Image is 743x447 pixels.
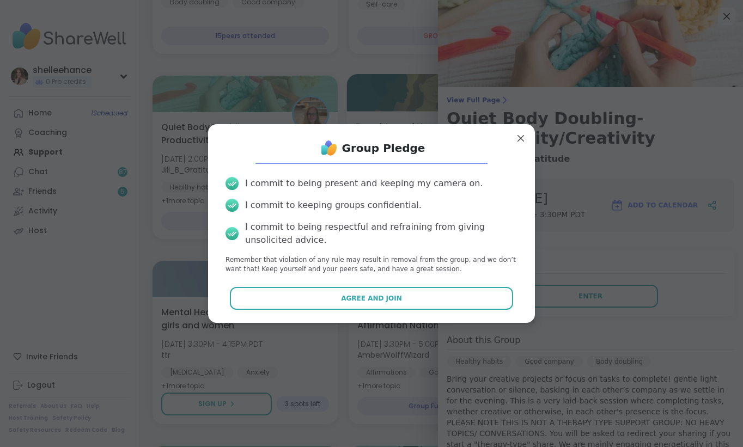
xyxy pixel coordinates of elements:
[245,221,517,247] div: I commit to being respectful and refraining from giving unsolicited advice.
[245,177,483,190] div: I commit to being present and keeping my camera on.
[341,293,402,303] span: Agree and Join
[342,140,425,156] h1: Group Pledge
[230,287,514,310] button: Agree and Join
[318,137,340,159] img: ShareWell Logo
[245,199,422,212] div: I commit to keeping groups confidential.
[226,255,517,274] p: Remember that violation of any rule may result in removal from the group, and we don’t want that!...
